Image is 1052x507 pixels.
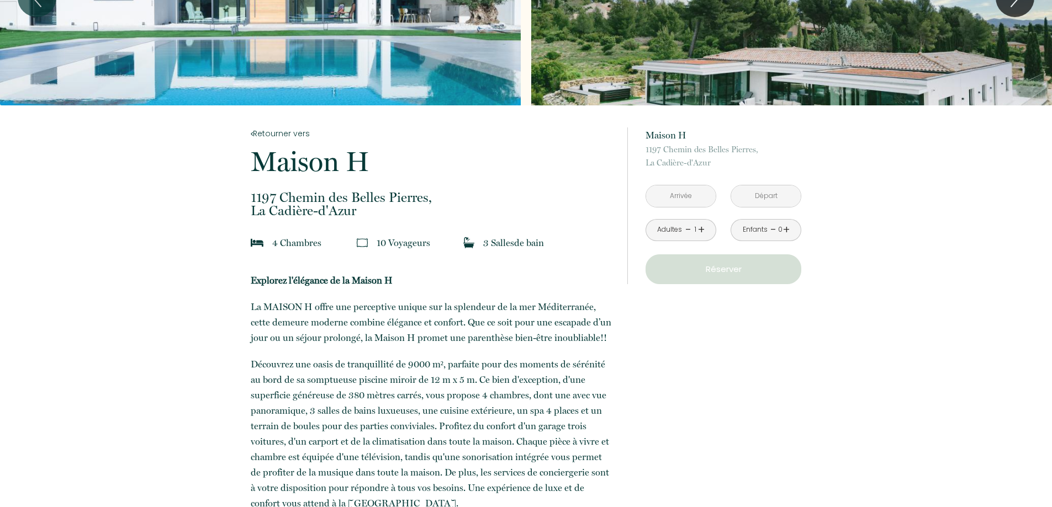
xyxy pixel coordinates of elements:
input: Départ [731,185,801,207]
p: ​La MAISON H offre une perceptive unique sur la splendeur de la mer Méditerranée, cette demeure m... [251,299,613,345]
a: - [770,221,776,238]
p: ​ [251,273,613,288]
span: s [510,237,514,248]
span: 1197 Chemin des Belles Pierres, [251,191,613,204]
p: Maison H [251,148,613,175]
button: Réserver [646,254,801,284]
p: 4 Chambre [272,235,321,250]
p: Réserver [649,263,797,276]
div: Enfants [743,225,768,235]
a: + [698,221,705,238]
p: La Cadière-d'Azur [646,143,801,169]
div: Adultes [657,225,682,235]
input: Arrivée [646,185,716,207]
img: guests [357,237,368,248]
strong: Explorez l'élégance de la Maison H [251,275,393,286]
p: 10 Voyageur [377,235,430,250]
div: 0 [778,225,783,235]
p: La Cadière-d'Azur [251,191,613,217]
p: Maison H [646,127,801,143]
a: + [783,221,790,238]
a: Retourner vers [251,127,613,140]
span: 1197 Chemin des Belles Pierres, [646,143,801,156]
span: s [318,237,321,248]
div: 1 [692,225,698,235]
span: s [426,237,430,248]
p: 3 Salle de bain [483,235,544,250]
a: - [685,221,691,238]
